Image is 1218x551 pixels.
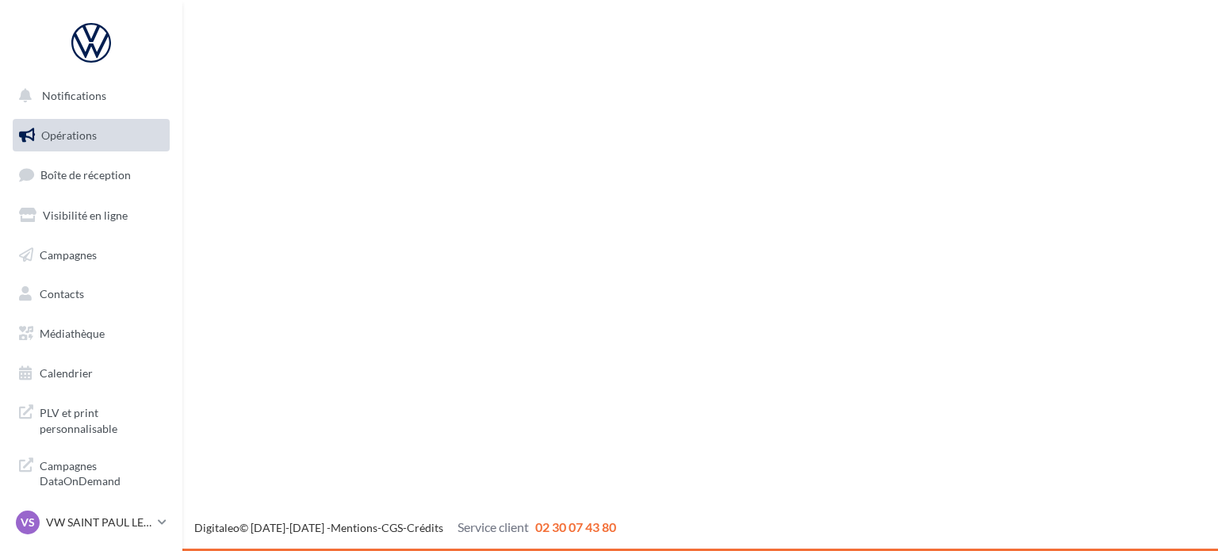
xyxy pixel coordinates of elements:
a: CGS [381,521,403,534]
span: Visibilité en ligne [43,209,128,222]
span: Opérations [41,128,97,142]
span: Contacts [40,287,84,300]
span: © [DATE]-[DATE] - - - [194,521,616,534]
a: Crédits [407,521,443,534]
span: Calendrier [40,366,93,380]
button: Notifications [10,79,167,113]
a: Opérations [10,119,173,152]
a: Médiathèque [10,317,173,350]
a: Digitaleo [194,521,239,534]
a: VS VW SAINT PAUL LES DAX [13,507,170,538]
span: PLV et print personnalisable [40,402,163,436]
a: Calendrier [10,357,173,390]
a: Campagnes DataOnDemand [10,449,173,496]
a: Contacts [10,277,173,311]
a: Mentions [331,521,377,534]
span: Campagnes [40,247,97,261]
a: Boîte de réception [10,158,173,192]
a: PLV et print personnalisable [10,396,173,442]
span: Service client [458,519,529,534]
span: Notifications [42,89,106,102]
span: VS [21,515,35,530]
a: Visibilité en ligne [10,199,173,232]
span: Campagnes DataOnDemand [40,455,163,489]
span: Boîte de réception [40,168,131,182]
p: VW SAINT PAUL LES DAX [46,515,151,530]
span: 02 30 07 43 80 [535,519,616,534]
span: Médiathèque [40,327,105,340]
a: Campagnes [10,239,173,272]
